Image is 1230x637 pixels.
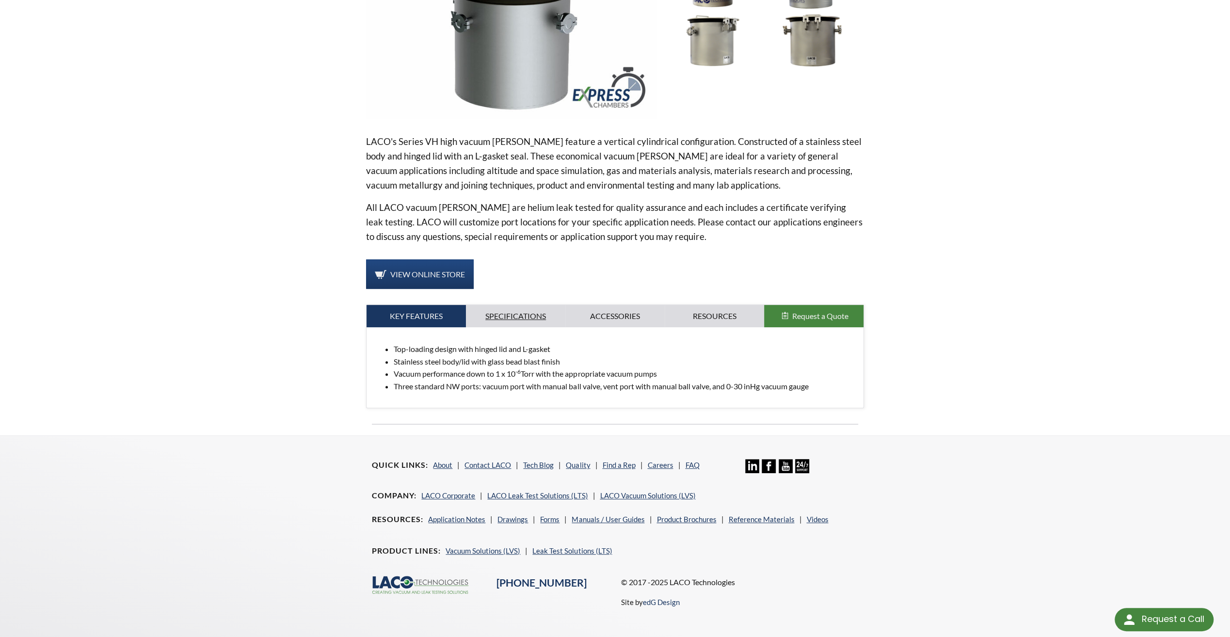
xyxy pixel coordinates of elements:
[421,491,475,500] a: LACO Corporate
[795,459,809,473] img: 24/7 Support Icon
[532,546,612,555] a: Leak Test Solutions (LTS)
[795,466,809,475] a: 24/7 Support
[433,461,452,469] a: About
[656,515,716,524] a: Product Brochures
[394,367,855,380] li: Vacuum performance down to 1 x 10 Torr with the appropriate vacuum pumps
[565,305,665,327] a: Accessories
[394,355,855,368] li: Stainless steel body/lid with glass bead blast finish
[515,368,521,375] sup: -6
[621,576,858,589] p: © 2017 -2025 LACO Technologies
[394,343,855,355] li: Top-loading design with hinged lid and L-gasket
[372,460,428,470] h4: Quick Links
[372,546,441,556] h4: Product Lines
[523,461,554,469] a: Tech Blog
[764,14,859,66] img: 12" X 12" VH Vacuum Chamber shown with U-Gasket Seal, rear view
[428,515,485,524] a: Application Notes
[366,134,863,192] p: LACO's Series VH high vacuum [PERSON_NAME] feature a vertical cylindrical configuration. Construc...
[390,270,465,279] span: View Online Store
[1141,608,1204,630] div: Request a Call
[464,461,511,469] a: Contact LACO
[372,491,416,501] h4: Company
[497,515,528,524] a: Drawings
[728,515,794,524] a: Reference Materials
[665,14,759,66] img: 12" X 12" VH Vacuum Chamber shown with U-Gasket Seal, angled view
[496,576,587,589] a: [PHONE_NUMBER]
[600,491,695,500] a: LACO Vacuum Solutions (LVS)
[792,311,848,320] span: Request a Quote
[572,515,644,524] a: Manuals / User Guides
[566,461,590,469] a: Quality
[764,305,863,327] button: Request a Quote
[466,305,565,327] a: Specifications
[372,514,423,525] h4: Resources
[643,598,680,606] a: edG Design
[602,461,635,469] a: Find a Rep
[621,596,680,608] p: Site by
[394,380,855,393] li: Three standard NW ports: vacuum port with manual ball valve, vent port with manual ball valve, an...
[367,305,466,327] a: Key Features
[1115,608,1214,631] div: Request a Call
[366,200,863,244] p: All LACO vacuum [PERSON_NAME] are helium leak tested for quality assurance and each includes a ce...
[366,259,474,289] a: View Online Store
[487,491,588,500] a: LACO Leak Test Solutions (LTS)
[1121,612,1137,627] img: round button
[806,515,828,524] a: Videos
[647,461,673,469] a: Careers
[446,546,520,555] a: Vacuum Solutions (LVS)
[540,515,559,524] a: Forms
[665,305,764,327] a: Resources
[685,461,699,469] a: FAQ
